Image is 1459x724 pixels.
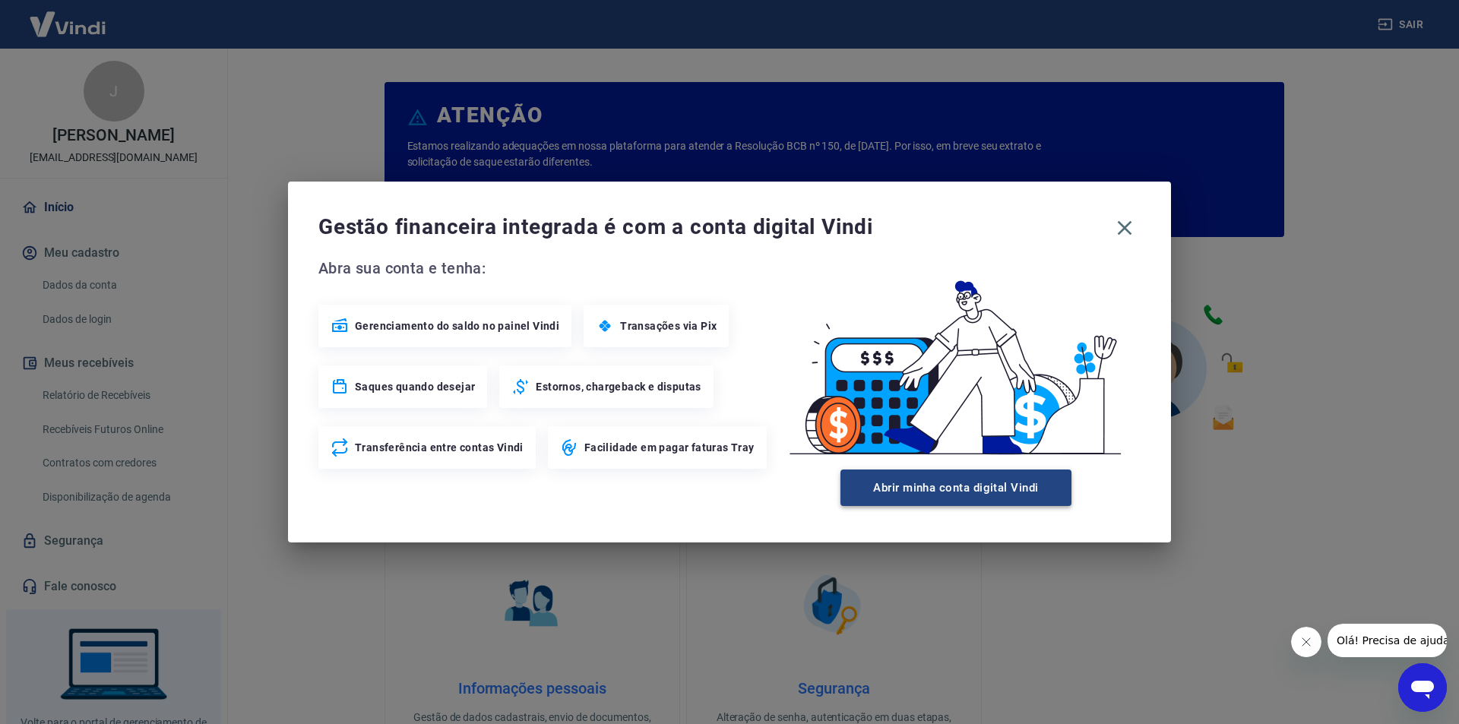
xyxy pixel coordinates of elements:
[584,440,755,455] span: Facilidade em pagar faturas Tray
[355,440,524,455] span: Transferência entre contas Vindi
[536,379,701,394] span: Estornos, chargeback e disputas
[318,212,1109,242] span: Gestão financeira integrada é com a conta digital Vindi
[355,318,559,334] span: Gerenciamento do saldo no painel Vindi
[620,318,717,334] span: Transações via Pix
[840,469,1071,506] button: Abrir minha conta digital Vindi
[771,256,1141,463] img: Good Billing
[9,11,128,23] span: Olá! Precisa de ajuda?
[318,256,771,280] span: Abra sua conta e tenha:
[1328,624,1447,657] iframe: Mensagem da empresa
[1398,663,1447,712] iframe: Botão para abrir a janela de mensagens
[1291,627,1321,657] iframe: Fechar mensagem
[355,379,475,394] span: Saques quando desejar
